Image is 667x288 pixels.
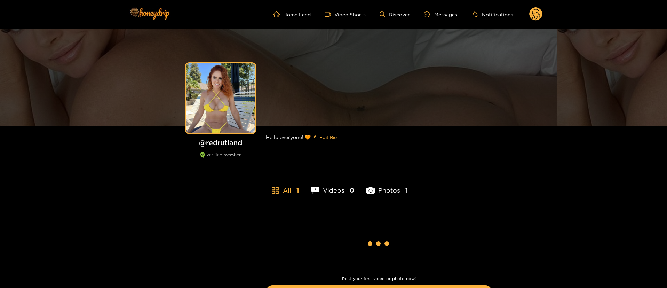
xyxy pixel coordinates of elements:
p: Post your first video or photo now! [266,276,492,281]
span: 1 [405,186,408,195]
li: All [266,170,299,202]
div: Hello everyone! 🧡 [266,126,492,148]
div: Messages [424,10,457,18]
li: Photos [366,170,408,202]
span: home [273,11,283,17]
div: verified member [182,152,259,165]
span: Edit Bio [319,134,337,141]
h1: @ redrutland [182,138,259,147]
button: Notifications [471,11,515,18]
span: video-camera [325,11,334,17]
span: edit [312,135,317,140]
a: Home Feed [273,11,311,17]
a: Discover [380,11,410,17]
a: Video Shorts [325,11,366,17]
span: 0 [350,186,354,195]
li: Videos [311,170,355,202]
span: appstore [271,186,279,195]
span: 1 [296,186,299,195]
button: editEdit Bio [311,132,338,143]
